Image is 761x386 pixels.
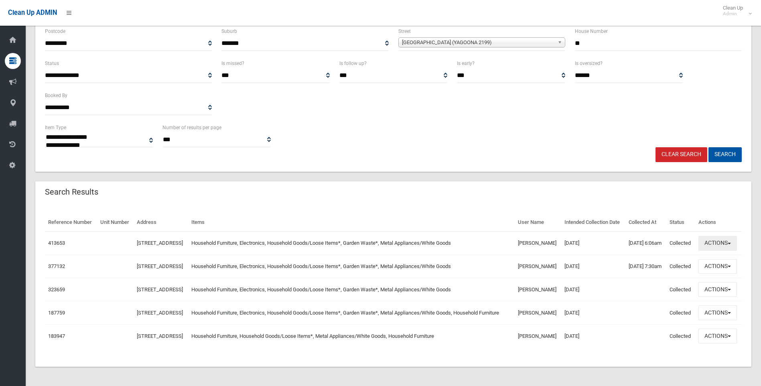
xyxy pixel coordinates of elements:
td: [DATE] [561,325,625,347]
a: 187759 [48,310,65,316]
button: Actions [698,259,737,274]
label: Is early? [457,59,475,68]
label: Item Type [45,123,66,132]
a: 183947 [48,333,65,339]
header: Search Results [35,184,108,200]
td: [DATE] [561,278,625,301]
td: [DATE] [561,301,625,325]
button: Search [708,147,742,162]
a: [STREET_ADDRESS] [137,286,183,293]
span: Clean Up [719,5,751,17]
td: Household Furniture, Household Goods/Loose Items*, Metal Appliances/White Goods, Household Furniture [188,325,514,347]
td: [DATE] 6:06am [625,232,666,255]
button: Actions [698,236,737,251]
th: Address [134,213,188,232]
label: Is oversized? [575,59,603,68]
a: 323659 [48,286,65,293]
td: [PERSON_NAME] [515,278,561,301]
td: [PERSON_NAME] [515,325,561,347]
a: [STREET_ADDRESS] [137,263,183,269]
td: Collected [666,301,695,325]
td: Collected [666,278,695,301]
th: Unit Number [97,213,134,232]
td: [PERSON_NAME] [515,255,561,278]
td: [DATE] 7:30am [625,255,666,278]
th: Intended Collection Date [561,213,625,232]
th: Reference Number [45,213,97,232]
th: Collected At [625,213,666,232]
td: Household Furniture, Electronics, Household Goods/Loose Items*, Garden Waste*, Metal Appliances/W... [188,255,514,278]
label: Postcode [45,27,65,36]
td: [PERSON_NAME] [515,232,561,255]
a: [STREET_ADDRESS] [137,310,183,316]
a: [STREET_ADDRESS] [137,333,183,339]
a: 413653 [48,240,65,246]
th: Status [666,213,695,232]
td: Collected [666,325,695,347]
td: Collected [666,255,695,278]
th: User Name [515,213,561,232]
label: Booked By [45,91,67,100]
button: Actions [698,305,737,320]
label: Suburb [221,27,237,36]
button: Actions [698,329,737,343]
label: House Number [575,27,608,36]
label: Is follow up? [339,59,367,68]
span: [GEOGRAPHIC_DATA] (YAGOONA 2199) [402,38,554,47]
a: 377132 [48,263,65,269]
td: [DATE] [561,232,625,255]
button: Actions [698,282,737,297]
small: Admin [723,11,743,17]
span: Clean Up ADMIN [8,9,57,16]
label: Number of results per page [162,123,221,132]
th: Items [188,213,514,232]
td: Household Furniture, Electronics, Household Goods/Loose Items*, Garden Waste*, Metal Appliances/W... [188,301,514,325]
td: Household Furniture, Electronics, Household Goods/Loose Items*, Garden Waste*, Metal Appliances/W... [188,232,514,255]
td: Collected [666,232,695,255]
label: Street [398,27,411,36]
td: Household Furniture, Electronics, Household Goods/Loose Items*, Garden Waste*, Metal Appliances/W... [188,278,514,301]
a: [STREET_ADDRESS] [137,240,183,246]
label: Status [45,59,59,68]
th: Actions [695,213,742,232]
label: Is missed? [221,59,244,68]
td: [PERSON_NAME] [515,301,561,325]
td: [DATE] [561,255,625,278]
a: Clear Search [655,147,707,162]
